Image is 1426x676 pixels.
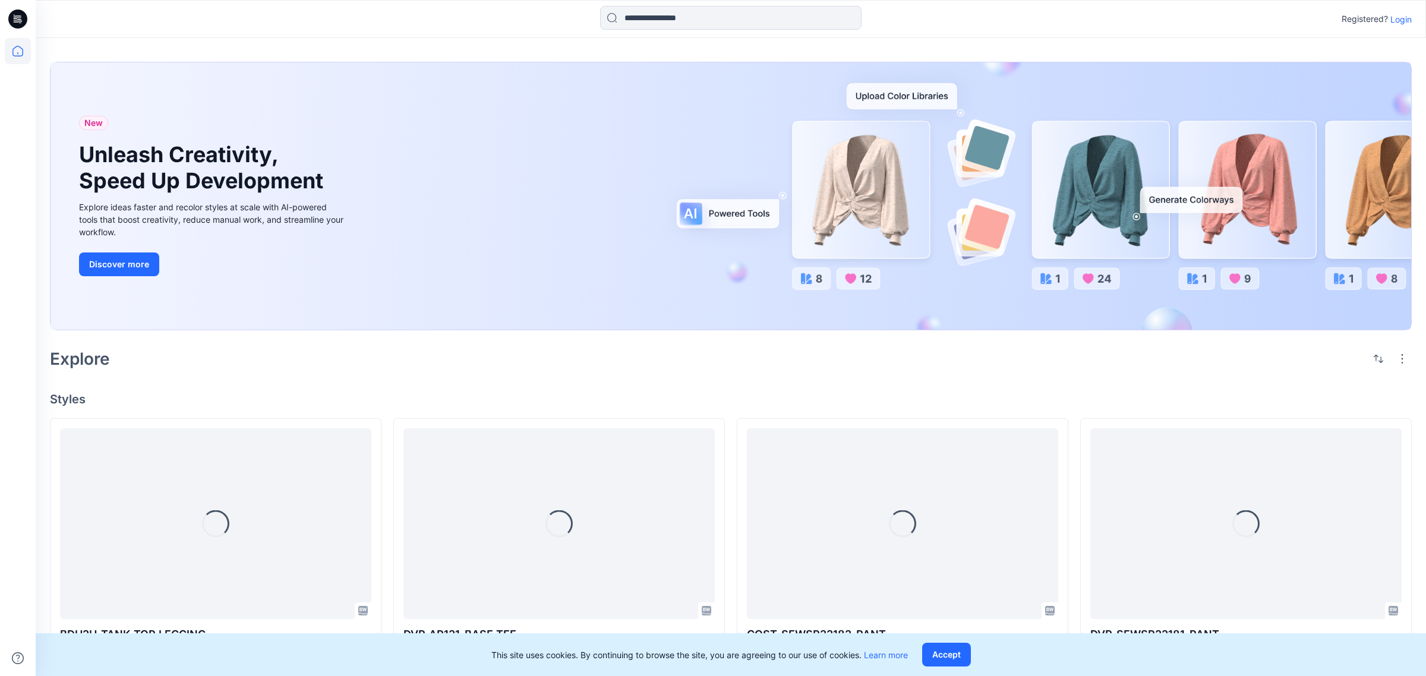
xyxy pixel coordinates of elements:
[79,142,329,193] h1: Unleash Creativity, Speed Up Development
[1390,13,1412,26] p: Login
[79,201,346,238] div: Explore ideas faster and recolor styles at scale with AI-powered tools that boost creativity, red...
[491,649,908,661] p: This site uses cookies. By continuing to browse the site, you are agreeing to our use of cookies.
[79,252,346,276] a: Discover more
[403,626,715,643] p: DVP-AR121-BASE TEE
[84,116,103,130] span: New
[50,349,110,368] h2: Explore
[864,650,908,660] a: Learn more
[747,626,1058,643] p: COST-SFWSP22182-PANT
[60,626,371,643] p: BDH2H-TANK TOP LEGGING
[50,392,1412,406] h4: Styles
[922,643,971,666] button: Accept
[1342,12,1388,26] p: Registered?
[1090,626,1402,643] p: DVP-SFWSP22181-PANT
[79,252,159,276] button: Discover more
